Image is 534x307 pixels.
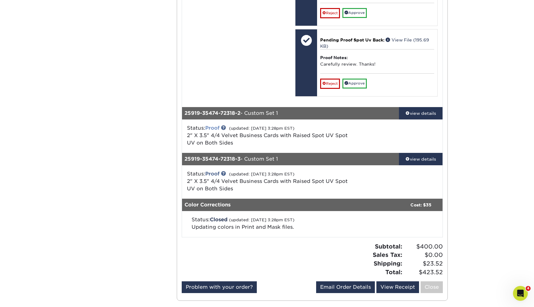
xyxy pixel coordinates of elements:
span: $423.52 [404,268,443,277]
span: $0.00 [404,251,443,259]
iframe: Intercom live chat [513,286,528,301]
strong: Proof Notes: [320,55,348,60]
div: Status: [182,170,356,192]
strong: Subtotal: [375,243,402,250]
a: Close [421,281,443,293]
a: Proof [205,125,219,131]
a: Approve [342,8,367,18]
a: View File (195.69 KB) [320,37,429,49]
strong: Sales Tax: [373,251,402,258]
strong: Color Corrections [184,202,231,208]
small: (updated: [DATE] 3:28pm EST) [229,218,295,222]
span: Closed [210,217,227,223]
a: Problem with your order? [182,281,257,293]
div: Status: [182,124,356,147]
strong: 25919-35474-72318-3 [184,156,240,162]
div: view details [399,110,443,116]
a: Approve [342,79,367,88]
strong: Cost: $35 [410,202,431,207]
small: (updated: [DATE] 3:28pm EST) [229,126,295,131]
strong: Shipping: [374,260,402,267]
strong: 25919-35474-72318-2 [184,110,240,116]
span: Updating colors in Print and Mask files. [192,224,294,230]
a: view details [399,153,443,165]
span: $400.00 [404,242,443,251]
div: Status: [187,216,354,231]
div: - Custom Set 1 [182,107,399,119]
span: 2" X 3.5" 4/4 Velvet Business Cards with Raised Spot UV Spot UV on Both Sides [187,132,348,146]
a: View Receipt [376,281,419,293]
span: 2" X 3.5" 4/4 Velvet Business Cards with Raised Spot UV Spot UV on Both Sides [187,178,348,192]
div: Carefully review. Thanks! [320,49,434,73]
div: view details [399,156,443,162]
strong: Total: [385,269,402,275]
span: 4 [526,286,531,291]
a: view details [399,107,443,119]
small: (updated: [DATE] 3:28pm EST) [229,172,295,176]
a: Proof [205,171,219,177]
span: $23.52 [404,259,443,268]
a: Reject [320,79,340,89]
span: Pending Proof Spot Uv Back: [320,37,384,42]
a: Reject [320,8,340,18]
a: Email Order Details [316,281,375,293]
div: - Custom Set 1 [182,153,399,165]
